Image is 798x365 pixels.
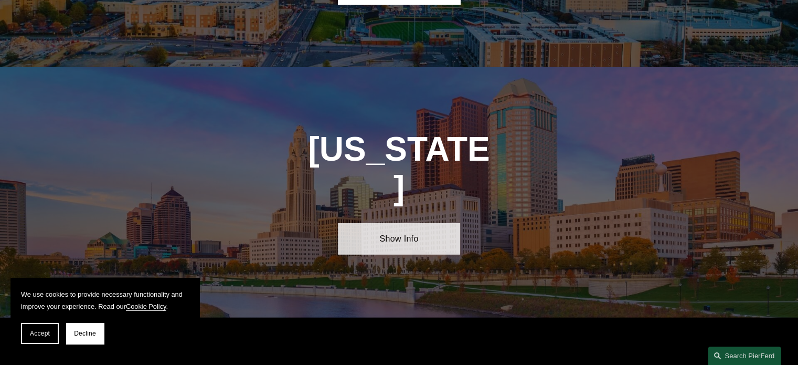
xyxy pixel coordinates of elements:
button: Accept [21,323,59,344]
button: Decline [66,323,104,344]
section: Cookie banner [10,278,199,354]
a: Search this site [708,347,781,365]
p: We use cookies to provide necessary functionality and improve your experience. Read our . [21,288,189,312]
a: Cookie Policy [126,303,166,310]
span: Decline [74,330,96,337]
h1: [US_STATE] [307,130,491,207]
span: Accept [30,330,50,337]
a: Show Info [338,223,460,255]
